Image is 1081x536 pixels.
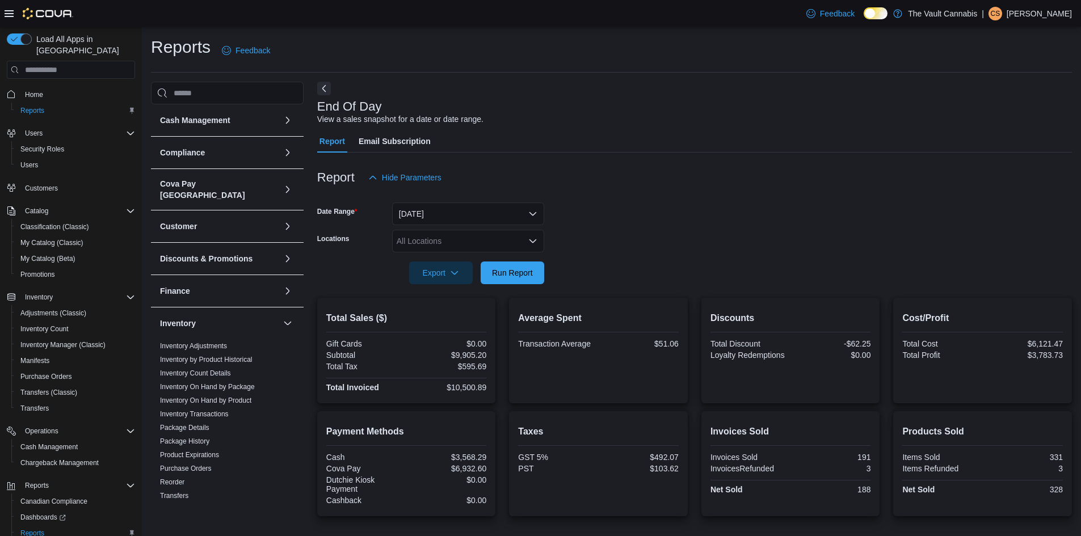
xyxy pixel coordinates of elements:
button: Catalog [20,204,53,218]
div: View a sales snapshot for a date or date range. [317,113,483,125]
button: Operations [2,423,140,439]
span: Feedback [235,45,270,56]
button: Users [11,157,140,173]
div: -$62.25 [793,339,870,348]
button: Customers [2,180,140,196]
button: Hide Parameters [364,166,446,189]
a: Inventory Count Details [160,369,231,377]
span: Inventory On Hand by Package [160,382,255,391]
a: Purchase Orders [16,370,77,383]
span: Users [20,161,38,170]
h3: Inventory [160,318,196,329]
div: GST 5% [518,453,596,462]
button: Next [317,82,331,95]
div: 3 [793,464,870,473]
span: Users [16,158,135,172]
button: Customer [281,220,295,233]
span: Security Roles [16,142,135,156]
div: Subtotal [326,351,404,360]
div: $0.00 [409,339,486,348]
span: Run Report [492,267,533,278]
span: Export [416,261,466,284]
span: Inventory Adjustments [160,341,227,351]
span: Reorder [160,478,184,487]
button: Reports [11,103,140,119]
span: Inventory Count Details [160,369,231,378]
span: Report [319,130,345,153]
div: Courtney Sinclair [989,7,1002,20]
h2: Cost/Profit [902,311,1063,325]
div: InvoicesRefunded [710,464,788,473]
div: $0.00 [409,496,486,505]
a: Dashboards [16,510,70,524]
a: Inventory Adjustments [160,342,227,350]
a: Inventory Manager (Classic) [16,338,110,352]
span: Inventory On Hand by Product [160,396,251,405]
h3: Finance [160,285,190,297]
span: Classification (Classic) [16,220,135,234]
a: Users [16,158,43,172]
span: Catalog [25,206,48,216]
a: Inventory Count [16,322,73,336]
span: Canadian Compliance [16,495,135,508]
button: Purchase Orders [11,369,140,385]
span: My Catalog (Classic) [20,238,83,247]
button: Reports [20,479,53,492]
div: $6,932.60 [409,464,486,473]
div: 328 [985,485,1063,494]
span: Reports [25,481,49,490]
div: $51.06 [601,339,679,348]
h3: Customer [160,221,197,232]
button: Chargeback Management [11,455,140,471]
span: My Catalog (Beta) [16,252,135,265]
span: Inventory Manager (Classic) [16,338,135,352]
h3: Compliance [160,147,205,158]
div: Transaction Average [518,339,596,348]
a: Package Details [160,424,209,432]
a: My Catalog (Classic) [16,236,88,250]
a: Package History [160,437,209,445]
div: Invoices Sold [710,453,788,462]
div: $492.07 [601,453,679,462]
button: Compliance [160,147,279,158]
span: Transfers [20,404,49,413]
div: $103.62 [601,464,679,473]
button: Canadian Compliance [11,493,140,509]
span: Promotions [20,270,55,279]
h3: End Of Day [317,100,382,113]
a: Inventory On Hand by Product [160,396,251,404]
span: Purchase Orders [160,464,212,473]
button: Catalog [2,203,140,219]
span: Users [25,129,43,138]
button: Discounts & Promotions [281,252,295,265]
h3: Cova Pay [GEOGRAPHIC_DATA] [160,178,279,201]
div: Total Profit [902,351,980,360]
p: The Vault Cannabis [908,7,977,20]
span: Inventory [25,293,53,302]
h1: Reports [151,36,211,58]
h2: Products Sold [902,425,1063,438]
div: Items Sold [902,453,980,462]
div: $3,568.29 [409,453,486,462]
span: Security Roles [20,145,64,154]
span: Hide Parameters [382,172,441,183]
span: Promotions [16,268,135,281]
button: Inventory [160,318,279,329]
a: Chargeback Management [16,456,103,470]
div: 191 [793,453,870,462]
button: Inventory [2,289,140,305]
h2: Discounts [710,311,871,325]
button: Compliance [281,146,295,159]
button: Manifests [11,353,140,369]
a: Purchase Orders [160,465,212,472]
h2: Average Spent [518,311,679,325]
a: Inventory Transactions [160,410,229,418]
a: Home [20,88,48,102]
a: Dashboards [11,509,140,525]
span: Customers [25,184,58,193]
button: Export [409,261,473,284]
button: Cash Management [281,113,295,127]
span: Inventory Count [20,324,69,334]
div: Inventory [151,339,304,507]
span: Product Expirations [160,450,219,459]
